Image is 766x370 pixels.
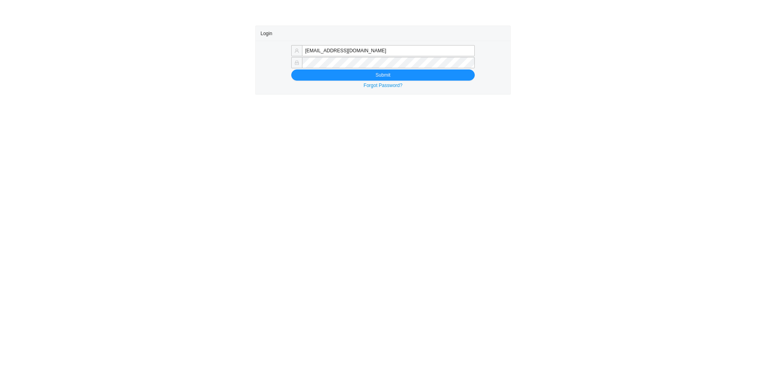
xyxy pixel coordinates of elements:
button: Submit [291,69,475,81]
span: lock [294,60,299,65]
div: Login [261,26,505,41]
input: Email [302,45,475,56]
span: user [294,48,299,53]
span: Submit [375,71,390,79]
a: Forgot Password? [363,83,402,88]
